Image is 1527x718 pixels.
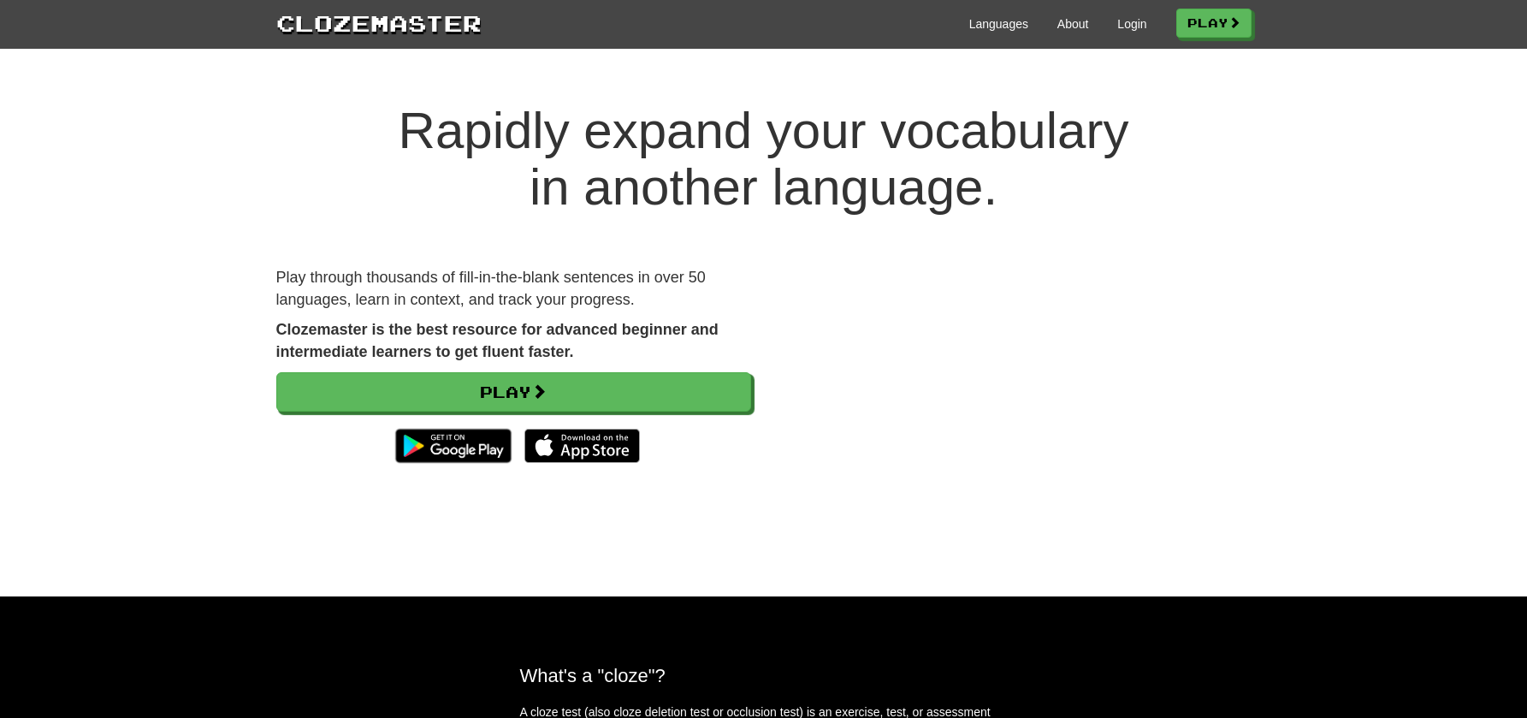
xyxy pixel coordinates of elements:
h2: What's a "cloze"? [520,665,1008,686]
img: Download_on_the_App_Store_Badge_US-UK_135x40-25178aeef6eb6b83b96f5f2d004eda3bffbb37122de64afbaef7... [524,429,640,463]
a: Login [1117,15,1146,33]
a: Clozemaster [276,7,482,39]
img: Get it on Google Play [387,420,519,472]
a: Play [276,372,751,412]
a: Play [1176,9,1252,38]
strong: Clozemaster is the best resource for advanced beginner and intermediate learners to get fluent fa... [276,321,719,360]
a: About [1057,15,1089,33]
p: Play through thousands of fill-in-the-blank sentences in over 50 languages, learn in context, and... [276,267,751,311]
a: Languages [969,15,1028,33]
